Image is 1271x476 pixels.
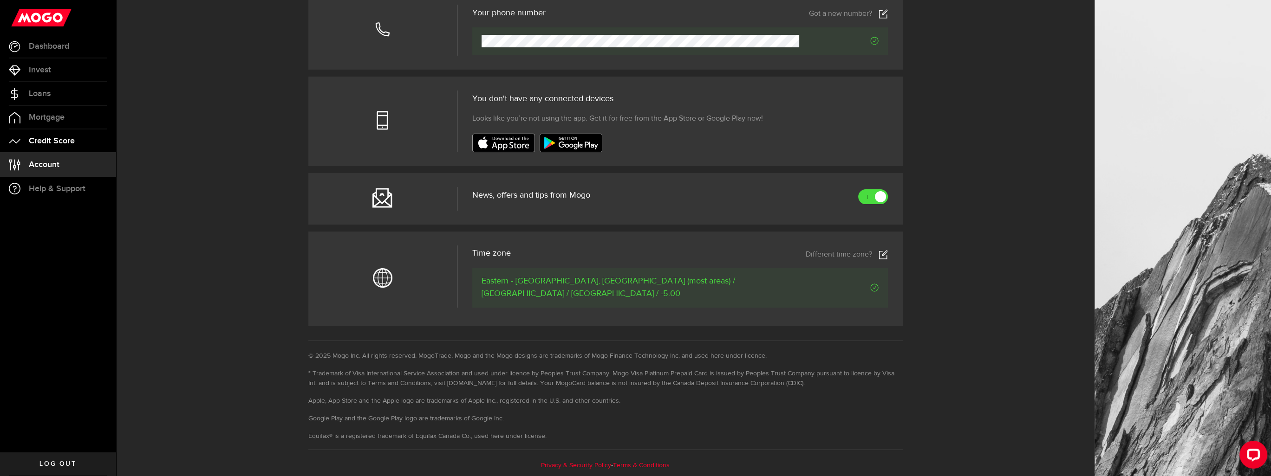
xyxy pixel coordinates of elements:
li: Apple, App Store and the Apple logo are trademarks of Apple Inc., registered in the U.S. and othe... [308,396,903,406]
img: badge-google-play.svg [540,134,602,152]
span: Log out [39,461,76,467]
li: * Trademark of Visa International Service Association and used under licence by Peoples Trust Com... [308,369,903,388]
span: Credit Score [29,137,75,145]
iframe: LiveChat chat widget [1232,437,1271,476]
a: Privacy & Security Policy [541,462,611,469]
span: News, offers and tips from Mogo [472,191,590,199]
li: © 2025 Mogo Inc. All rights reserved. MogoTrade, Mogo and the Mogo designs are trademarks of Mogo... [308,351,903,361]
span: Mortgage [29,113,65,122]
li: Equifax® is a registered trademark of Equifax Canada Co., used here under license. [308,431,903,441]
span: Eastern - [GEOGRAPHIC_DATA], [GEOGRAPHIC_DATA] (most areas) / [GEOGRAPHIC_DATA] / [GEOGRAPHIC_DAT... [482,275,799,300]
span: Verified [799,37,879,45]
a: Different time zone? [806,250,888,259]
a: Terms & Conditions [613,462,670,469]
div: - [308,449,903,470]
span: Dashboard [29,42,69,51]
li: Google Play and the Google Play logo are trademarks of Google Inc. [308,414,903,424]
span: Time zone [472,249,511,257]
a: Got a new number? [809,9,888,19]
span: Loans [29,90,51,98]
h3: Your phone number [472,9,546,17]
span: Verified [799,283,879,292]
span: Help & Support [29,185,85,193]
img: badge-app-store.svg [472,134,535,152]
span: Account [29,161,59,169]
span: Invest [29,66,51,74]
span: Looks like you’re not using the app. Get it for free from the App Store or Google Play now! [472,113,763,124]
span: You don't have any connected devices [472,95,613,103]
